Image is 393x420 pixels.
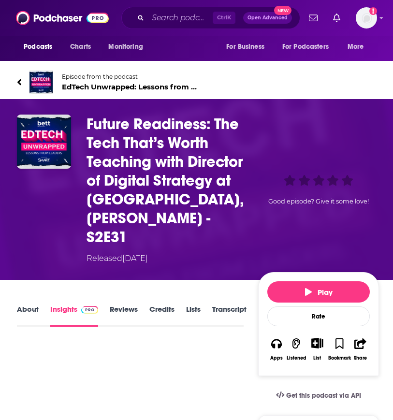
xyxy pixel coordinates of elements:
div: List [313,355,321,361]
span: Ctrl K [213,12,235,24]
img: Podchaser Pro [81,306,98,314]
button: open menu [276,38,343,56]
div: Show More ButtonList [307,332,328,367]
a: Transcript [212,304,247,327]
span: Open Advanced [247,15,288,20]
img: Podchaser - Follow, Share and Rate Podcasts [16,9,109,27]
span: Good episode? Give it some love! [268,198,369,205]
span: Episode from the podcast [62,73,198,80]
button: Play [267,281,370,303]
svg: Add a profile image [369,7,377,15]
a: Credits [149,304,175,327]
button: Open AdvancedNew [243,12,292,24]
span: New [274,6,291,15]
div: Bookmark [328,355,351,361]
h3: Future Readiness: The Tech That’s Worth Teaching with Director of Digital Strategy at O’Dea High ... [87,115,254,246]
div: Listened [287,355,306,361]
div: Apps [270,355,283,361]
span: For Podcasters [282,40,329,54]
button: Share [351,332,370,367]
button: Apps [267,332,286,367]
span: EdTech Unwrapped: Lessons from Leaders [62,82,198,91]
span: Play [305,288,333,297]
button: open menu [341,38,376,56]
a: EdTech Unwrapped: Lessons from LeadersEpisode from the podcastEdTech Unwrapped: Lessons from Leaders [17,71,198,94]
span: Monitoring [108,40,143,54]
button: open menu [102,38,155,56]
span: Logged in as RobinBectel [356,7,377,29]
input: Search podcasts, credits, & more... [148,10,213,26]
a: Get this podcast via API [268,384,369,407]
button: Bookmark [328,332,351,367]
button: Show profile menu [356,7,377,29]
span: Podcasts [24,40,52,54]
span: For Business [226,40,264,54]
span: Charts [70,40,91,54]
button: open menu [219,38,277,56]
a: Charts [64,38,97,56]
img: User Profile [356,7,377,29]
div: Rate [267,306,370,326]
a: About [17,304,39,327]
span: Get this podcast via API [286,391,361,400]
div: Share [354,355,367,361]
img: EdTech Unwrapped: Lessons from Leaders [29,71,53,94]
div: Released [DATE] [87,253,148,264]
a: InsightsPodchaser Pro [50,304,98,327]
img: Future Readiness: The Tech That’s Worth Teaching with Director of Digital Strategy at O’Dea High ... [17,115,71,169]
a: Reviews [110,304,138,327]
div: Search podcasts, credits, & more... [121,7,300,29]
button: open menu [17,38,65,56]
button: Listened [286,332,307,367]
span: More [348,40,364,54]
a: Lists [186,304,201,327]
a: Show notifications dropdown [329,10,344,26]
a: Show notifications dropdown [305,10,321,26]
button: Show More Button [307,338,327,348]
